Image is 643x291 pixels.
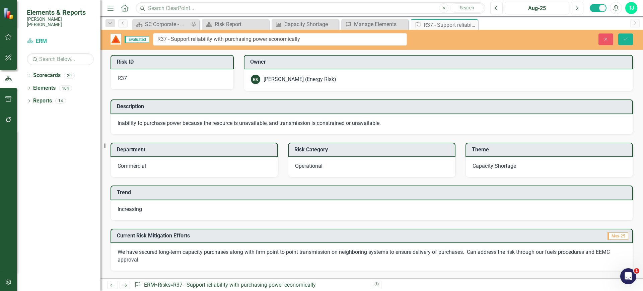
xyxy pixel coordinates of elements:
div: [PERSON_NAME] (Energy Risk) [264,76,336,83]
span: May-25 [608,232,628,240]
a: Reports [33,97,52,105]
div: » » [134,281,367,289]
a: Scorecards [33,72,61,79]
a: ERM [27,38,94,45]
span: We have secured long-term capacity purchases along with firm point to point transmission on neigh... [118,249,610,263]
button: TJ [625,2,637,14]
h3: Owner [250,59,629,65]
h3: Trend [117,190,629,196]
iframe: Intercom live chat [620,268,636,284]
span: Capacity Shortage [473,163,516,169]
a: ERM [144,282,155,288]
button: Search [450,3,484,13]
h3: Theme [472,147,629,153]
input: Search ClearPoint... [136,2,485,14]
div: Capacity Shortage [284,20,337,28]
input: Search Below... [27,53,94,65]
div: RK [251,75,260,84]
div: Manage Elements [354,20,407,28]
a: Elements [33,84,56,92]
span: Commercial [118,163,146,169]
div: Risk Report [215,20,267,28]
span: Search [460,5,474,10]
h3: Department [117,147,274,153]
input: This field is required [153,33,407,46]
button: Aug-25 [505,2,569,14]
span: R37 [118,75,127,81]
div: 104 [59,85,72,91]
small: [PERSON_NAME] [PERSON_NAME] [27,16,94,27]
div: 14 [55,98,66,104]
div: Aug-25 [507,4,567,12]
h3: Description [117,103,629,110]
img: ClearPoint Strategy [3,7,15,19]
h3: Risk ID [117,59,230,65]
span: Elements & Reports [27,8,94,16]
h3: Current Risk Mitigation Efforts [117,233,513,239]
img: Alert [111,34,121,45]
span: Increasing [118,206,142,212]
div: R37 - Support reliability with purchasing power economically [424,21,476,29]
p: Inability to purchase power because the resource is unavailable, and transmission is constrained ... [118,120,626,127]
a: Manage Elements [343,20,407,28]
a: Risks [158,282,170,288]
span: Evaluated [125,36,149,43]
span: 1 [634,268,639,274]
a: Capacity Shortage [273,20,337,28]
a: Risk Report [204,20,267,28]
span: Operational [295,163,323,169]
a: SC Corporate - Welcome to ClearPoint [134,20,189,28]
h3: Risk Category [294,147,451,153]
div: SC Corporate - Welcome to ClearPoint [145,20,189,28]
div: 20 [64,73,75,78]
div: R37 - Support reliability with purchasing power economically [173,282,316,288]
